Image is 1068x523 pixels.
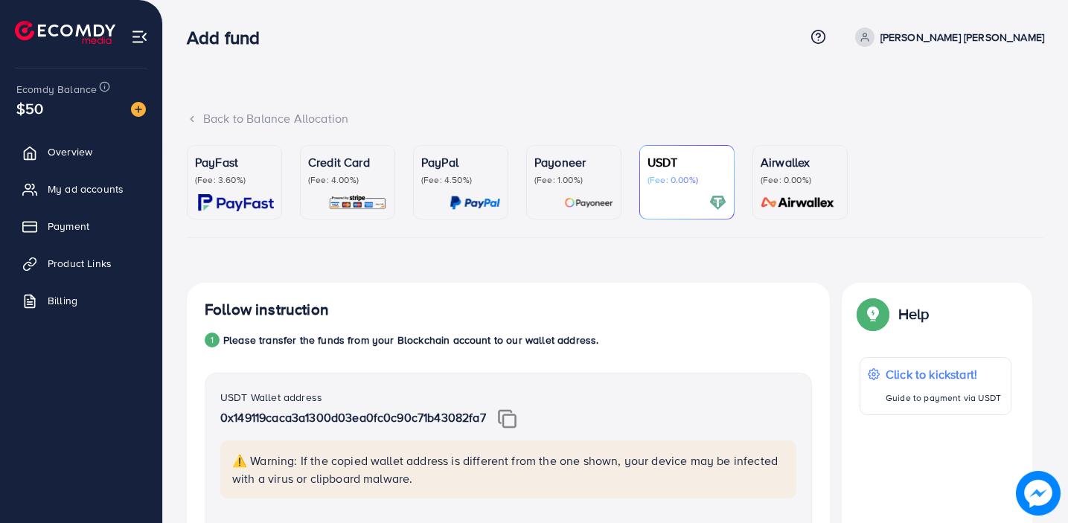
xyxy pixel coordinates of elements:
[187,27,272,48] h3: Add fund
[534,153,613,171] p: Payoneer
[886,365,1001,383] p: Click to kickstart!
[205,301,329,319] h4: Follow instruction
[761,153,840,171] p: Airwallex
[205,333,220,347] div: 1
[756,194,840,211] img: card
[880,28,1044,46] p: [PERSON_NAME] [PERSON_NAME]
[11,211,151,241] a: Payment
[761,174,840,186] p: (Fee: 0.00%)
[48,256,112,271] span: Product Links
[534,174,613,186] p: (Fee: 1.00%)
[886,389,1001,407] p: Guide to payment via USDT
[187,110,1044,127] div: Back to Balance Allocation
[223,331,598,349] p: Please transfer the funds from your Blockchain account to our wallet address.
[709,194,726,211] img: card
[220,390,322,405] label: USDT Wallet address
[195,174,274,186] p: (Fee: 3.60%)
[220,408,796,429] p: 0x149119caca3a1300d03ea0fc0c90c71b43082fa7
[308,153,387,171] p: Credit Card
[48,293,77,308] span: Billing
[11,174,151,204] a: My ad accounts
[421,174,500,186] p: (Fee: 4.50%)
[15,21,115,44] img: logo
[647,153,726,171] p: USDT
[564,194,613,211] img: card
[450,194,500,211] img: card
[11,137,151,167] a: Overview
[48,144,92,159] span: Overview
[131,28,148,45] img: menu
[849,28,1044,47] a: [PERSON_NAME] [PERSON_NAME]
[328,194,387,211] img: card
[232,452,787,487] p: ⚠️ Warning: If the copied wallet address is different from the one shown, your device may be infe...
[131,102,146,117] img: image
[308,174,387,186] p: (Fee: 4.00%)
[1016,471,1061,516] img: image
[48,219,89,234] span: Payment
[498,409,517,429] img: img
[198,194,274,211] img: card
[898,305,930,323] p: Help
[195,153,274,171] p: PayFast
[11,248,151,278] a: Product Links
[647,174,726,186] p: (Fee: 0.00%)
[421,153,500,171] p: PayPal
[16,82,97,97] span: Ecomdy Balance
[860,301,886,327] img: Popup guide
[11,286,151,315] a: Billing
[16,97,43,119] span: $50
[48,182,124,196] span: My ad accounts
